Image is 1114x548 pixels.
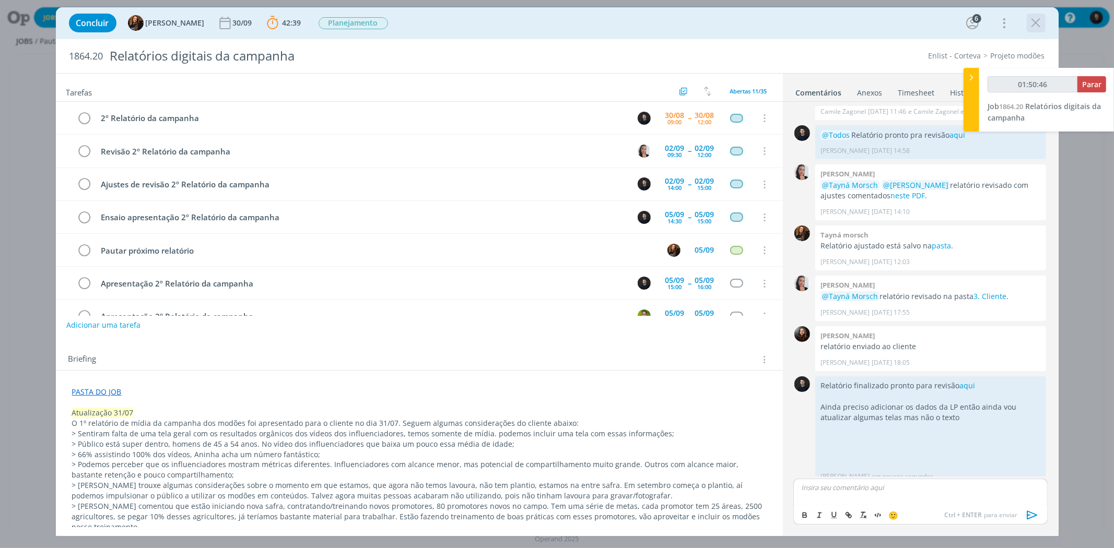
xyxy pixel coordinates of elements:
button: T[PERSON_NAME] [128,15,205,31]
div: 02/09 [695,177,714,185]
button: 🙂 [886,509,900,521]
div: 15:00 [698,185,712,190]
div: 30/08 [695,112,714,119]
a: 3. Cliente [974,291,1006,301]
span: @Tayná Morsch [822,291,878,301]
span: @Todos [822,130,850,140]
img: T [638,309,651,323]
img: C [638,277,651,290]
span: Parar [1082,79,1101,89]
p: > [PERSON_NAME] trouxe algumas considerações sobre o momento em que estamos, que agora não temos ... [72,480,767,501]
a: neste PDF [890,190,925,200]
div: 12:00 [698,119,712,125]
div: dialog [56,7,1059,536]
img: T [794,225,810,241]
p: Relatório ajustado está salvo na . [820,241,1041,251]
button: T [637,308,652,324]
p: relatório enviado ao cliente [820,341,1041,352]
div: Relatórios digitais da campanha [105,43,634,69]
div: 05/09 [665,309,685,317]
span: [DATE] 18:05 [872,358,910,367]
span: Planejamento [319,17,388,29]
b: [PERSON_NAME] [820,331,875,340]
div: 09:30 [668,152,682,158]
div: 30/09 [233,19,254,27]
a: aqui [959,380,975,390]
div: Ensaio apresentação 2º Relatório da campanha [97,211,628,224]
span: @Tayná Morsch [822,180,878,190]
img: C [638,211,651,224]
span: 1864.20 [999,102,1023,111]
a: Timesheet [898,83,935,98]
span: Ctrl + ENTER [945,510,984,520]
span: Atualização 31/07 [72,408,134,418]
p: O 1º relatório de mídia da campanha dos modões foi apresentado para o cliente no dia 31/07. Segue... [72,418,767,428]
div: 02/09 [695,145,714,152]
div: Apresentação 2º Relatório da campanha [97,277,628,290]
button: T [666,242,682,258]
div: Pautar próximo relatório [97,244,658,257]
b: [PERSON_NAME] [820,169,875,178]
div: 6 [972,14,981,23]
span: Briefing [68,353,97,366]
button: C [637,276,652,291]
span: 1864.20 [69,51,103,62]
span: 🙂 [888,510,898,520]
a: Job1864.20Relatórios digitais da campanha [988,101,1101,123]
a: PASTA DO JOB [72,387,122,397]
span: [DATE] 12:03 [872,257,910,267]
span: -- [688,280,691,287]
div: 2º Relatório da campanha [97,112,628,125]
div: 02/09 [665,145,685,152]
button: 42:39 [264,15,304,31]
p: [PERSON_NAME] [820,207,870,217]
div: 14:30 [668,218,682,224]
p: > Podemos perceber que os influenciadores mostram métricas diferentes. Influenciadores com alcanc... [72,459,767,480]
img: T [667,244,681,257]
a: pasta [932,241,951,251]
a: Projeto modões [991,51,1045,61]
div: 05/09 [695,211,714,218]
div: Anexos [858,88,883,98]
img: C [638,145,651,158]
span: [DATE] 14:58 [872,146,910,156]
span: -- [688,213,691,221]
div: 14:00 [668,185,682,190]
div: Apresentação 2º Relatório da campanha [97,310,628,323]
p: [PERSON_NAME] [820,472,870,481]
button: 6 [964,15,981,31]
img: T [128,15,144,31]
p: relatório revisado com ajustes comentados . [820,180,1041,201]
p: relatório revisado na pasta . [820,291,1041,302]
span: -- [688,114,691,122]
div: 05/09 [665,277,685,284]
a: aqui [949,130,965,140]
p: [PERSON_NAME] [820,146,870,156]
button: Concluir [69,14,116,32]
span: @[PERSON_NAME] [883,180,948,190]
p: Relatório finalizado pronto para revisão [820,380,1041,391]
span: em poucos segundos [872,472,933,481]
div: 12:00 [698,152,712,158]
div: 05/09 [695,277,714,284]
span: [DATE] 14:10 [872,207,910,217]
button: Parar [1077,76,1106,92]
span: [DATE] 17:55 [872,308,910,317]
p: Camile Zagonel [820,107,866,116]
p: [PERSON_NAME] [820,257,870,267]
img: C [794,125,810,141]
div: Ajustes de revisão 2º Relatório da campanha [97,178,628,191]
img: C [638,177,651,190]
p: Ainda preciso adicionar os dados da LP então ainda vou atualizar algumas telas mas não o texto [820,402,1041,423]
div: 02/09 [665,177,685,185]
span: -- [688,147,691,154]
span: Relatórios digitais da campanha [988,101,1101,123]
button: Adicionar uma tarefa [66,316,141,335]
div: 05/09 [695,309,714,317]
button: Planejamento [318,17,389,30]
div: 30/08 [665,112,685,119]
button: C [637,143,652,159]
span: e Camile Zagonel editou [908,107,979,116]
img: C [794,376,810,392]
button: C [637,110,652,126]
